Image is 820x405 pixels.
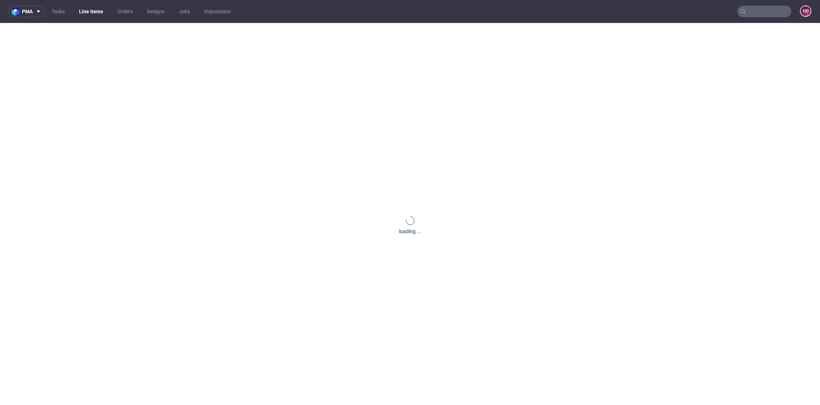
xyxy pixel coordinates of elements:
[9,6,45,17] button: pma
[175,6,194,17] a: Jobs
[143,6,169,17] a: Designs
[399,228,421,235] div: loading ...
[12,8,22,16] img: logo
[113,6,137,17] a: Orders
[75,6,107,17] a: Line Items
[47,6,69,17] a: Tasks
[200,6,235,17] a: Impositions
[801,6,811,16] figcaption: HD
[22,9,33,14] span: pma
